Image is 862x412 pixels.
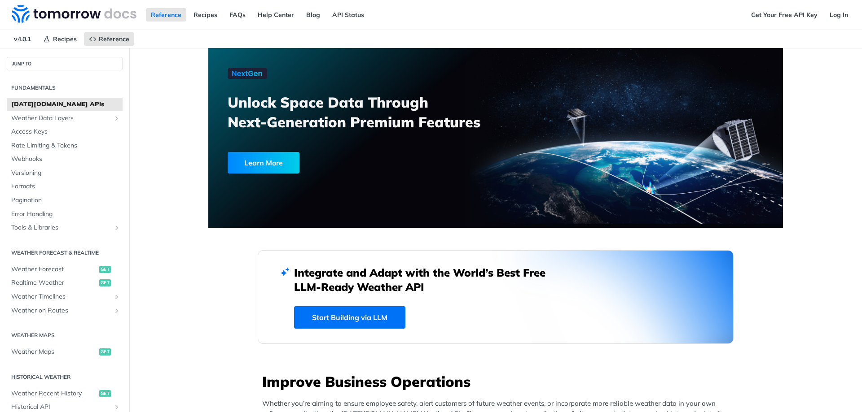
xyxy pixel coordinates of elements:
h2: Historical Weather [7,373,123,381]
a: Weather Mapsget [7,345,123,359]
a: Versioning [7,166,123,180]
a: Access Keys [7,125,123,139]
a: Realtime Weatherget [7,276,123,290]
div: Learn More [228,152,299,173]
button: Show subpages for Tools & Libraries [113,224,120,231]
button: Show subpages for Weather Timelines [113,293,120,300]
span: get [99,279,111,286]
span: Tools & Libraries [11,223,111,232]
button: Show subpages for Historical API [113,403,120,411]
a: Error Handling [7,208,123,221]
a: Learn More [228,152,450,173]
span: Historical API [11,403,111,412]
a: Blog [301,8,325,22]
span: Formats [11,182,120,191]
a: Formats [7,180,123,193]
span: [DATE][DOMAIN_NAME] APIs [11,100,120,109]
a: Recipes [38,32,82,46]
span: get [99,390,111,397]
h2: Weather Forecast & realtime [7,249,123,257]
img: NextGen [228,68,267,79]
span: Pagination [11,196,120,205]
a: [DATE][DOMAIN_NAME] APIs [7,98,123,111]
h2: Fundamentals [7,84,123,92]
span: Versioning [11,169,120,178]
span: Weather Recent History [11,389,97,398]
a: Webhooks [7,152,123,166]
a: Reference [84,32,134,46]
span: Weather on Routes [11,306,111,315]
a: Weather TimelinesShow subpages for Weather Timelines [7,290,123,304]
a: API Status [327,8,369,22]
span: Realtime Weather [11,278,97,287]
span: Recipes [53,35,77,43]
span: Weather Maps [11,347,97,356]
a: Log In [825,8,853,22]
a: Weather Data LayersShow subpages for Weather Data Layers [7,112,123,125]
h3: Unlock Space Data Through Next-Generation Premium Features [228,92,506,132]
span: Webhooks [11,155,120,164]
button: Show subpages for Weather Data Layers [113,115,120,122]
a: Weather Recent Historyget [7,387,123,400]
span: Access Keys [11,127,120,136]
button: Show subpages for Weather on Routes [113,307,120,314]
span: Reference [99,35,129,43]
a: Tools & LibrariesShow subpages for Tools & Libraries [7,221,123,234]
span: get [99,266,111,273]
span: Weather Data Layers [11,114,111,123]
span: get [99,348,111,356]
span: v4.0.1 [9,32,36,46]
h3: Improve Business Operations [262,372,734,391]
a: Recipes [189,8,222,22]
h2: Weather Maps [7,331,123,339]
a: Weather on RoutesShow subpages for Weather on Routes [7,304,123,317]
a: Reference [146,8,186,22]
span: Rate Limiting & Tokens [11,141,120,150]
span: Error Handling [11,210,120,219]
img: Tomorrow.io Weather API Docs [12,5,136,23]
span: Weather Forecast [11,265,97,274]
a: Pagination [7,194,123,207]
button: JUMP TO [7,57,123,70]
a: Start Building via LLM [294,306,405,329]
a: Help Center [253,8,299,22]
h2: Integrate and Adapt with the World’s Best Free LLM-Ready Weather API [294,265,559,294]
a: Get Your Free API Key [746,8,822,22]
a: Weather Forecastget [7,263,123,276]
a: Rate Limiting & Tokens [7,139,123,152]
a: FAQs [224,8,251,22]
span: Weather Timelines [11,292,111,301]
